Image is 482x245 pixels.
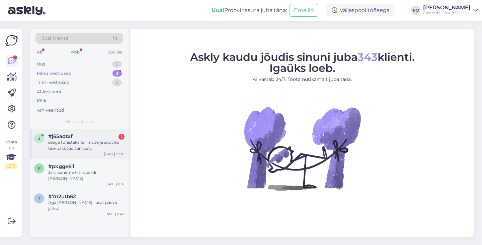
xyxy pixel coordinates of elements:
div: [DATE] 11:49 [104,212,125,217]
button: Emailid [290,4,318,17]
div: [PERSON_NAME] [423,5,471,10]
span: #7n2utb62 [48,194,76,200]
span: 7 [38,196,41,201]
div: Web [69,48,81,56]
div: Uus [37,61,45,68]
div: Proovi tasuta juba täna: [212,6,287,14]
div: PO [411,6,420,15]
img: Askly Logo [5,34,18,47]
div: Socials [107,48,123,56]
span: Minu vestlused [64,119,94,125]
div: Fartrade Group OÜ [423,10,471,16]
span: 343 [357,50,378,64]
span: Askly kaudu jõudis sinuni juba klienti. Igaüks loeb. [190,50,415,75]
img: No Chat active [242,88,363,209]
div: AI Assistent [37,89,62,95]
b: Uus! [212,7,224,13]
div: Tiimi vestlused [37,79,70,86]
span: p [38,166,41,171]
div: Vaata siia [5,139,17,169]
span: j [38,136,40,141]
div: All [35,48,43,56]
a: [PERSON_NAME]Fartrade Group OÜ [423,5,478,16]
div: Väljaspool tööaega [326,4,395,16]
div: 0 [112,79,122,86]
div: 0 [112,61,122,68]
div: Aga [PERSON_NAME] ilusat päeva jätku! [48,200,125,212]
div: Minu vestlused [37,70,72,77]
div: 3 [112,70,122,77]
div: 2 [118,134,125,140]
div: [DATE] 19:20 [104,151,125,156]
span: #j65adtxf [48,133,73,139]
div: Kõik [37,98,47,104]
span: #pkgge6il [48,163,74,169]
div: [DATE] 11:31 [105,181,125,187]
span: Otsi kliente [42,35,68,42]
div: Arhiveeritud [37,107,64,114]
div: Jah, paneme transpordi [PERSON_NAME] [48,169,125,181]
p: AI vastab 24/7. Tööta nutikamalt juba täna. [190,76,415,83]
div: 2 / 3 [5,163,17,169]
div: seega tühistaks tellimuse ja sooviks teie pakutud tumbat . [48,139,125,151]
